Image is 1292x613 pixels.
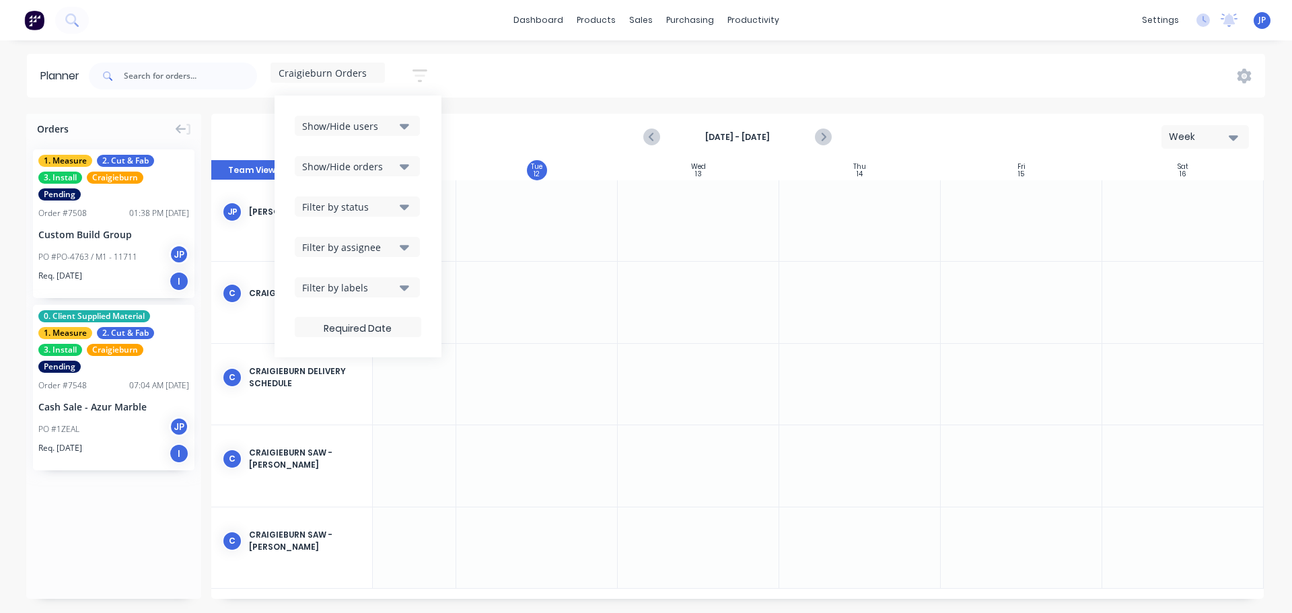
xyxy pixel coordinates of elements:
[302,159,396,174] div: Show/Hide orders
[249,287,361,299] div: Craigieburn - Alexia
[302,281,396,295] div: Filter by labels
[222,367,242,388] div: C
[570,10,622,30] div: products
[295,196,420,217] button: Filter by status
[1161,125,1249,149] button: Week
[169,417,189,437] div: JP
[38,361,81,373] span: Pending
[302,240,396,254] div: Filter by assignee
[38,400,189,414] div: Cash Sale - Azur Marble
[295,116,420,136] button: Show/Hide users
[38,172,82,184] span: 3. Install
[38,423,79,435] div: PO #1ZEAL
[853,163,866,171] div: Thu
[222,449,242,469] div: C
[38,344,82,356] span: 3. Install
[295,237,420,257] button: Filter by assignee
[124,63,257,89] input: Search for orders...
[695,171,702,178] div: 13
[857,171,863,178] div: 14
[169,244,189,264] div: JP
[38,442,82,454] span: Req. [DATE]
[1018,171,1024,178] div: 15
[302,119,396,133] div: Show/Hide users
[38,188,81,201] span: Pending
[38,310,150,322] span: 0. Client Supplied Material
[211,160,292,180] button: Team View
[97,155,154,167] span: 2. Cut & Fab
[295,277,420,297] button: Filter by labels
[302,200,396,214] div: Filter by status
[24,10,44,30] img: Factory
[507,10,570,30] a: dashboard
[38,327,92,339] span: 1. Measure
[129,380,189,392] div: 07:04 AM [DATE]
[295,316,421,342] input: Required Date
[622,10,659,30] div: sales
[659,10,721,30] div: purchasing
[534,171,540,178] div: 12
[1135,10,1186,30] div: settings
[40,68,86,84] div: Planner
[87,172,143,184] span: Craigieburn
[1017,163,1026,171] div: Fri
[129,207,189,219] div: 01:38 PM [DATE]
[670,131,805,143] strong: [DATE] - [DATE]
[37,122,69,136] span: Orders
[169,271,189,291] div: I
[691,163,706,171] div: Wed
[1180,171,1186,178] div: 16
[38,251,137,263] div: PO #PO-4763 / M1 - 11711
[249,365,361,390] div: Craigieburn Delivery Schedule
[721,10,786,30] div: productivity
[97,327,154,339] span: 2. Cut & Fab
[279,66,367,80] span: Craigieburn Orders
[87,344,143,356] span: Craigieburn
[38,207,87,219] div: Order # 7508
[169,443,189,464] div: I
[531,163,542,171] div: Tue
[295,156,420,176] button: Show/Hide orders
[38,227,189,242] div: Custom Build Group
[222,283,242,303] div: C
[38,155,92,167] span: 1. Measure
[1169,130,1231,144] div: Week
[38,380,87,392] div: Order # 7548
[222,202,242,222] div: JP
[222,531,242,551] div: C
[1178,163,1188,171] div: Sat
[249,447,361,471] div: Craigieburn Saw - [PERSON_NAME]
[1258,14,1266,26] span: JP
[38,270,82,282] span: Req. [DATE]
[249,206,361,218] div: [PERSON_NAME] (You)
[249,529,361,553] div: Craigieburn Saw - [PERSON_NAME]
